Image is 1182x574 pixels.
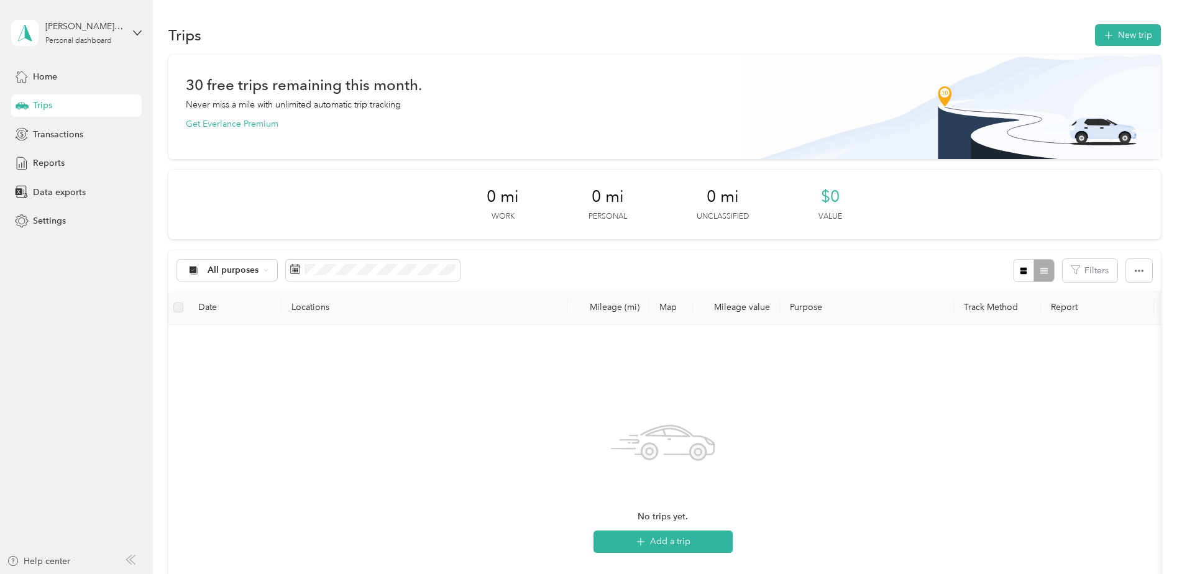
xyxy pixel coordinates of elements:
p: Unclassified [697,211,749,222]
span: 0 mi [592,187,624,207]
span: Transactions [33,128,83,141]
span: All purposes [208,266,259,275]
span: Data exports [33,186,86,199]
button: Get Everlance Premium [186,117,278,130]
h1: 30 free trips remaining this month. [186,78,422,91]
th: Mileage (mi) [567,291,649,325]
button: New trip [1095,24,1161,46]
p: Never miss a mile with unlimited automatic trip tracking [186,98,401,111]
span: Reports [33,157,65,170]
div: [PERSON_NAME][EMAIL_ADDRESS][DOMAIN_NAME] [45,20,123,33]
button: Add a trip [593,531,733,553]
h1: Trips [168,29,201,42]
th: Locations [282,291,567,325]
span: 0 mi [707,187,739,207]
div: Personal dashboard [45,37,112,45]
span: $0 [821,187,840,207]
p: Value [818,211,842,222]
img: Banner [745,55,1161,159]
th: Purpose [780,291,954,325]
p: Work [492,211,515,222]
th: Map [649,291,693,325]
th: Date [188,291,282,325]
th: Report [1041,291,1154,325]
span: Home [33,70,57,83]
th: Track Method [954,291,1041,325]
button: Filters [1063,259,1117,282]
span: 0 mi [487,187,519,207]
button: Help center [7,555,70,568]
span: No trips yet. [638,510,688,524]
iframe: Everlance-gr Chat Button Frame [1112,504,1182,574]
p: Personal [589,211,627,222]
span: Settings [33,214,66,227]
span: Trips [33,99,52,112]
th: Mileage value [693,291,780,325]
